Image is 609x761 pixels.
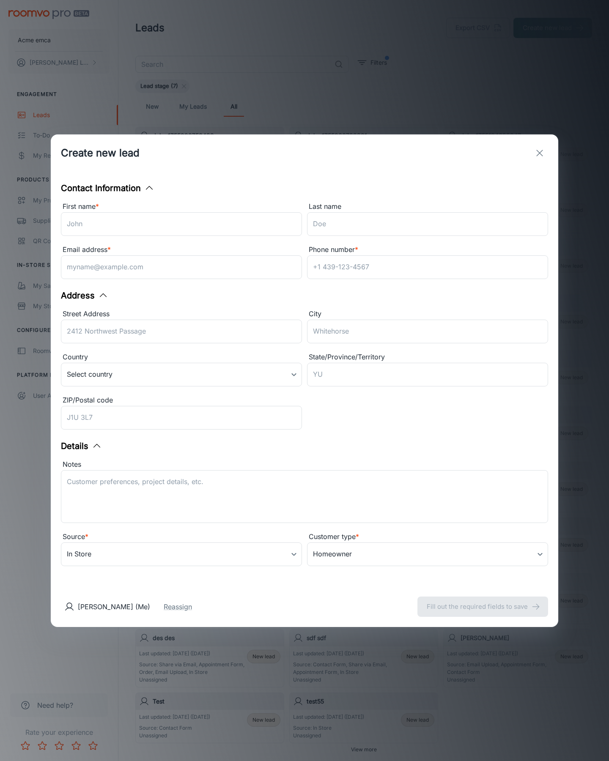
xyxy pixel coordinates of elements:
input: YU [307,363,548,386]
div: First name [61,201,302,212]
input: J1U 3L7 [61,406,302,430]
div: Country [61,352,302,363]
div: Phone number [307,244,548,255]
button: Contact Information [61,182,154,194]
div: Last name [307,201,548,212]
button: exit [531,145,548,162]
div: Notes [61,459,548,470]
div: State/Province/Territory [307,352,548,363]
div: Homeowner [307,542,548,566]
div: ZIP/Postal code [61,395,302,406]
input: +1 439-123-4567 [307,255,548,279]
h1: Create new lead [61,145,140,161]
div: In Store [61,542,302,566]
div: Customer type [307,531,548,542]
div: Source [61,531,302,542]
div: Street Address [61,309,302,320]
input: 2412 Northwest Passage [61,320,302,343]
button: Reassign [164,602,192,612]
button: Address [61,289,108,302]
input: Whitehorse [307,320,548,343]
input: myname@example.com [61,255,302,279]
input: John [61,212,302,236]
div: City [307,309,548,320]
input: Doe [307,212,548,236]
div: Email address [61,244,302,255]
p: [PERSON_NAME] (Me) [78,602,150,612]
button: Details [61,440,102,452]
div: Select country [61,363,302,386]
